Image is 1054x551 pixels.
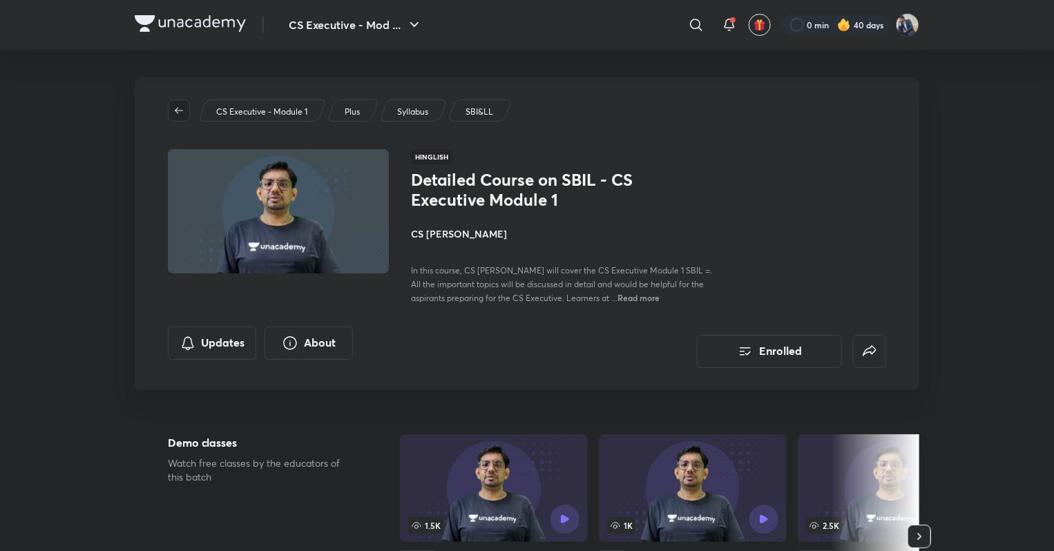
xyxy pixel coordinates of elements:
p: Watch free classes by the educators of this batch [168,456,356,484]
button: Enrolled [697,335,842,368]
img: Company Logo [135,15,246,32]
h1: Detailed Course on SBIL - CS Executive Module 1 [411,170,637,210]
p: CS Executive - Module 1 [216,106,307,118]
button: Updates [168,327,256,360]
span: Hinglish [411,149,452,164]
button: CS Executive - Mod ... [280,11,431,39]
a: SBI&LL [463,106,496,118]
button: false [853,335,886,368]
p: Plus [345,106,360,118]
img: avatar [754,19,766,31]
p: SBI&LL [466,106,493,118]
span: 1K [607,517,635,534]
button: About [265,327,353,360]
img: Akhil [896,13,919,37]
h4: CS [PERSON_NAME] [411,226,720,241]
h5: Demo classes [168,434,356,451]
span: Read more [617,292,660,303]
button: avatar [749,14,771,36]
a: Plus [343,106,363,118]
span: 1.5K [408,517,443,534]
span: In this course, CS [PERSON_NAME] will cover the CS Executive Module 1 SBIL =. All the important t... [411,265,712,303]
p: Syllabus [397,106,428,118]
span: 2.5K [806,517,842,534]
img: Thumbnail [166,148,391,275]
a: Company Logo [135,15,246,35]
a: CS Executive - Module 1 [214,106,310,118]
a: Syllabus [395,106,431,118]
img: streak [837,18,851,32]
